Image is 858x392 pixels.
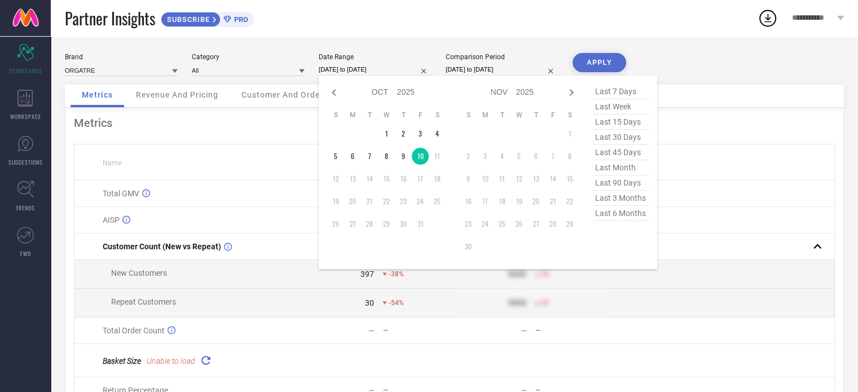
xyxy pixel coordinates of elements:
div: Category [192,53,305,61]
span: Repeat Customers [111,297,176,306]
td: Tue Oct 07 2025 [361,148,378,165]
img: logo_orange.svg [18,18,27,27]
th: Monday [477,111,494,120]
span: last week [592,99,649,114]
td: Tue Nov 25 2025 [494,215,511,232]
span: Name [103,159,121,167]
span: Total Order Count [103,326,165,335]
td: Sat Nov 15 2025 [561,170,578,187]
div: 397 [360,270,374,279]
td: Tue Oct 14 2025 [361,170,378,187]
span: -38% [389,270,404,278]
th: Thursday [527,111,544,120]
th: Wednesday [511,111,527,120]
td: Mon Nov 17 2025 [477,193,494,210]
td: Wed Oct 29 2025 [378,215,395,232]
th: Tuesday [361,111,378,120]
div: 9999 [508,270,526,279]
td: Fri Oct 24 2025 [412,193,429,210]
td: Sat Nov 22 2025 [561,193,578,210]
td: Mon Nov 10 2025 [477,170,494,187]
span: Customer Count (New vs Repeat) [103,242,221,251]
td: Fri Nov 07 2025 [544,148,561,165]
span: FWD [20,249,31,258]
span: last 6 months [592,206,649,221]
td: Fri Oct 31 2025 [412,215,429,232]
td: Fri Nov 21 2025 [544,193,561,210]
td: Mon Oct 20 2025 [344,193,361,210]
span: 50 [541,299,549,307]
div: 9999 [508,298,526,307]
td: Thu Nov 06 2025 [527,148,544,165]
span: last 7 days [592,84,649,99]
td: Tue Nov 11 2025 [494,170,511,187]
td: Sun Oct 19 2025 [327,193,344,210]
div: Metrics [74,116,835,130]
td: Thu Oct 16 2025 [395,170,412,187]
th: Friday [412,111,429,120]
div: Next month [565,86,578,99]
td: Tue Oct 21 2025 [361,193,378,210]
span: SUGGESTIONS [8,158,43,166]
div: Domain: [DOMAIN_NAME] [29,29,124,38]
td: Sun Oct 05 2025 [327,148,344,165]
div: Date Range [319,53,432,61]
td: Tue Oct 28 2025 [361,215,378,232]
span: PRO [231,15,248,24]
td: Thu Oct 30 2025 [395,215,412,232]
td: Thu Oct 23 2025 [395,193,412,210]
span: Total GMV [103,189,139,198]
td: Fri Oct 17 2025 [412,170,429,187]
span: Customer And Orders [241,90,328,99]
div: Open download list [758,8,778,28]
span: New Customers [111,268,167,278]
span: SUBSCRIBE [161,15,213,24]
div: Domain Overview [43,67,101,74]
span: -54% [389,299,404,307]
td: Mon Nov 24 2025 [477,215,494,232]
span: Metrics [82,90,113,99]
img: tab_keywords_by_traffic_grey.svg [112,65,121,74]
td: Thu Nov 13 2025 [527,170,544,187]
td: Fri Nov 28 2025 [544,215,561,232]
td: Tue Nov 04 2025 [494,148,511,165]
th: Wednesday [378,111,395,120]
div: Previous month [327,86,341,99]
span: Basket Size [103,356,141,365]
td: Sun Oct 12 2025 [327,170,344,187]
td: Wed Nov 19 2025 [511,193,527,210]
th: Sunday [460,111,477,120]
span: SCORECARDS [9,67,42,75]
div: Reload "Basket Size " [198,353,214,368]
td: Thu Nov 27 2025 [527,215,544,232]
td: Thu Oct 02 2025 [395,125,412,142]
div: — [368,326,375,335]
div: v 4.0.25 [32,18,55,27]
th: Friday [544,111,561,120]
img: tab_domain_overview_orange.svg [30,65,39,74]
span: Unable to load [147,356,195,365]
td: Sat Nov 29 2025 [561,215,578,232]
span: TRENDS [16,204,35,212]
td: Sun Nov 02 2025 [460,148,477,165]
td: Fri Oct 10 2025 [412,148,429,165]
td: Mon Oct 13 2025 [344,170,361,187]
span: last month [592,160,649,175]
th: Monday [344,111,361,120]
td: Thu Oct 09 2025 [395,148,412,165]
td: Sat Oct 25 2025 [429,193,446,210]
span: Revenue And Pricing [136,90,218,99]
td: Sat Nov 08 2025 [561,148,578,165]
th: Saturday [429,111,446,120]
td: Thu Nov 20 2025 [527,193,544,210]
input: Select comparison period [446,64,558,76]
td: Sun Nov 30 2025 [460,238,477,255]
th: Sunday [327,111,344,120]
td: Wed Oct 15 2025 [378,170,395,187]
td: Wed Oct 01 2025 [378,125,395,142]
span: last 15 days [592,114,649,130]
td: Sun Nov 09 2025 [460,170,477,187]
td: Sun Nov 23 2025 [460,215,477,232]
td: Sun Nov 16 2025 [460,193,477,210]
input: Select date range [319,64,432,76]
